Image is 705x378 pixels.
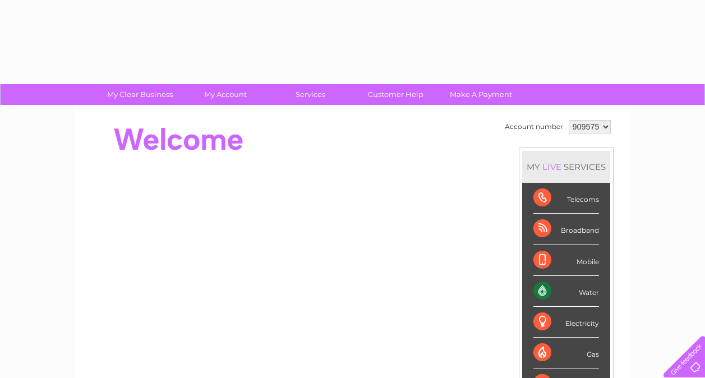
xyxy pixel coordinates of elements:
div: Telecoms [533,183,599,214]
a: My Account [179,84,271,105]
div: Mobile [533,245,599,276]
div: MY SERVICES [522,151,610,183]
td: Account number [502,117,566,136]
a: My Clear Business [94,84,186,105]
a: Customer Help [349,84,442,105]
div: Electricity [533,307,599,338]
div: LIVE [540,162,564,172]
div: Water [533,276,599,307]
div: Broadband [533,214,599,245]
a: Make A Payment [435,84,527,105]
div: Gas [533,338,599,368]
a: Services [264,84,357,105]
